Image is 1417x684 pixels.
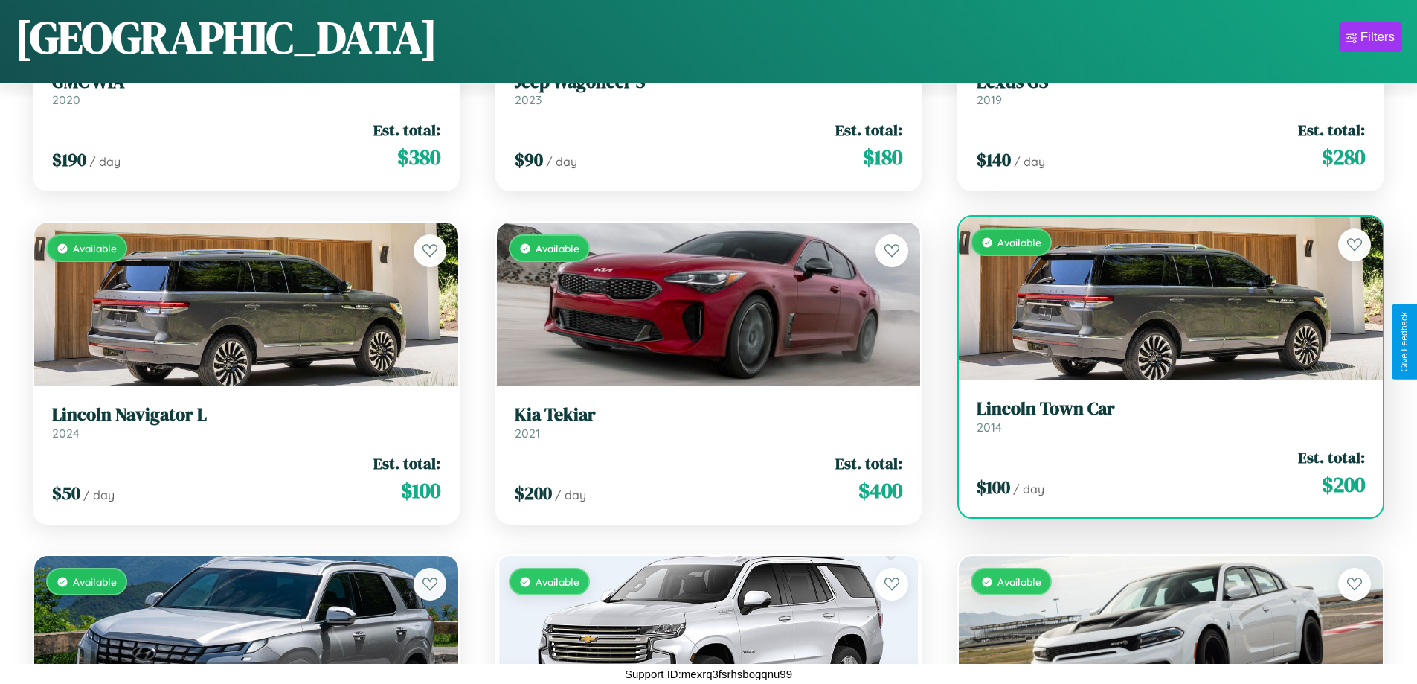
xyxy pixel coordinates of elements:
[73,242,117,255] span: Available
[536,242,579,255] span: Available
[52,426,80,441] span: 2024
[546,154,577,169] span: / day
[515,481,552,505] span: $ 200
[83,488,115,502] span: / day
[401,476,440,505] span: $ 100
[835,453,902,474] span: Est. total:
[977,71,1365,108] a: Lexus GS2019
[373,453,440,474] span: Est. total:
[977,92,1002,107] span: 2019
[515,404,903,426] h3: Kia Tekiar
[1360,30,1395,45] div: Filters
[89,154,121,169] span: / day
[515,426,540,441] span: 2021
[52,481,80,505] span: $ 50
[997,236,1041,249] span: Available
[977,398,1365,435] a: Lincoln Town Car2014
[52,71,440,108] a: GMC WIA2020
[1339,22,1402,52] button: Filters
[1399,312,1410,372] div: Give Feedback
[52,404,440,441] a: Lincoln Navigator L2024
[52,147,86,172] span: $ 190
[515,71,903,108] a: Jeep Wagoneer S2023
[977,475,1010,499] span: $ 100
[1014,154,1045,169] span: / day
[515,404,903,441] a: Kia Tekiar2021
[1322,470,1365,499] span: $ 200
[977,147,1011,172] span: $ 140
[373,119,440,141] span: Est. total:
[52,92,80,107] span: 2020
[15,7,437,68] h1: [GEOGRAPHIC_DATA]
[1298,119,1365,141] span: Est. total:
[1298,447,1365,468] span: Est. total:
[1322,142,1365,172] span: $ 280
[536,575,579,588] span: Available
[1013,482,1044,496] span: / day
[997,575,1041,588] span: Available
[977,420,1002,435] span: 2014
[858,476,902,505] span: $ 400
[625,664,792,684] p: Support ID: mexrq3fsrhsbogqnu99
[863,142,902,172] span: $ 180
[515,147,543,172] span: $ 90
[73,575,117,588] span: Available
[977,398,1365,420] h3: Lincoln Town Car
[515,92,542,107] span: 2023
[835,119,902,141] span: Est. total:
[555,488,586,502] span: / day
[52,404,440,426] h3: Lincoln Navigator L
[397,142,440,172] span: $ 380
